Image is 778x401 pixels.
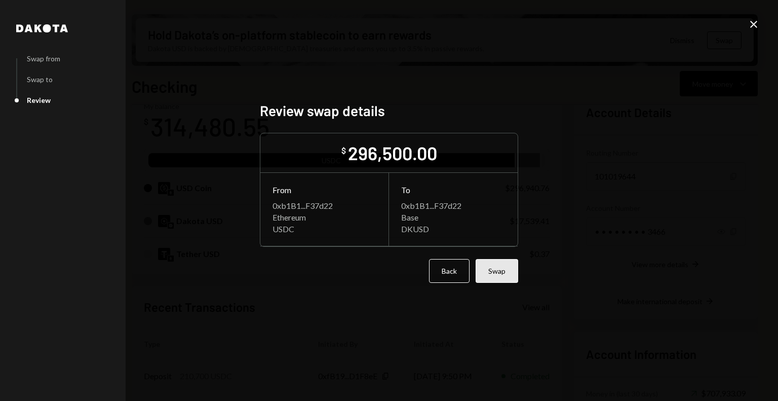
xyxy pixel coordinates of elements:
[401,201,505,210] div: 0xb1B1...F37d22
[429,259,470,283] button: Back
[27,96,51,104] div: Review
[273,212,376,222] div: Ethereum
[401,185,505,195] div: To
[260,101,518,121] h2: Review swap details
[341,145,346,156] div: $
[476,259,518,283] button: Swap
[401,212,505,222] div: Base
[348,141,437,164] div: 296,500.00
[273,224,376,234] div: USDC
[273,201,376,210] div: 0xb1B1...F37d22
[27,54,60,63] div: Swap from
[27,75,53,84] div: Swap to
[401,224,505,234] div: DKUSD
[273,185,376,195] div: From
